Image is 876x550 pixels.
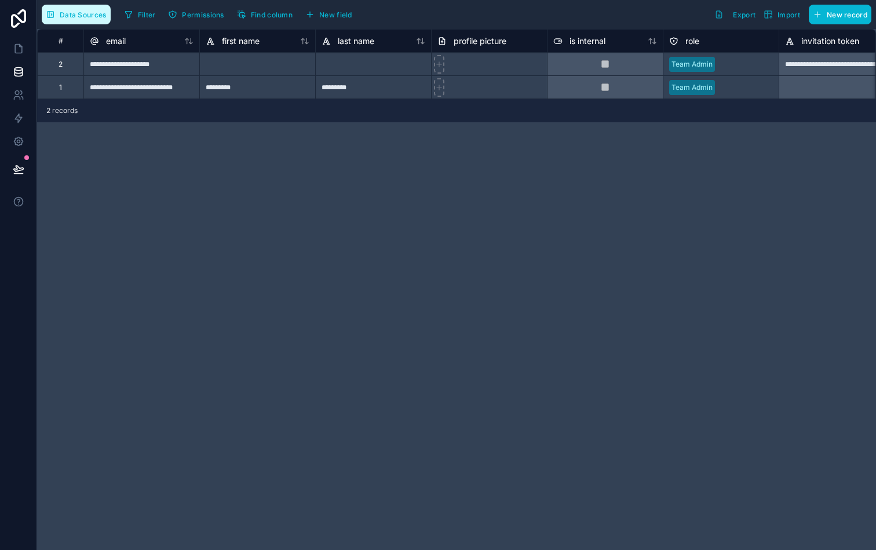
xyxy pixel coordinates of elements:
[138,10,156,19] span: Filter
[778,10,800,19] span: Import
[827,10,867,19] span: New record
[671,82,713,93] div: Team Admin
[570,35,605,47] span: is internal
[222,35,260,47] span: first name
[685,35,699,47] span: role
[46,37,75,45] div: #
[809,5,871,24] button: New record
[301,6,356,23] button: New field
[42,5,111,24] button: Data Sources
[251,10,293,19] span: Find column
[60,10,107,19] span: Data Sources
[120,6,160,23] button: Filter
[233,6,297,23] button: Find column
[106,35,126,47] span: email
[710,5,760,24] button: Export
[319,10,352,19] span: New field
[59,60,63,69] div: 2
[59,83,62,92] div: 1
[164,6,232,23] a: Permissions
[182,10,224,19] span: Permissions
[671,59,713,70] div: Team Admin
[164,6,228,23] button: Permissions
[733,10,755,19] span: Export
[801,35,859,47] span: invitation token
[760,5,804,24] button: Import
[46,106,78,115] span: 2 records
[804,5,871,24] a: New record
[338,35,374,47] span: last name
[454,35,506,47] span: profile picture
